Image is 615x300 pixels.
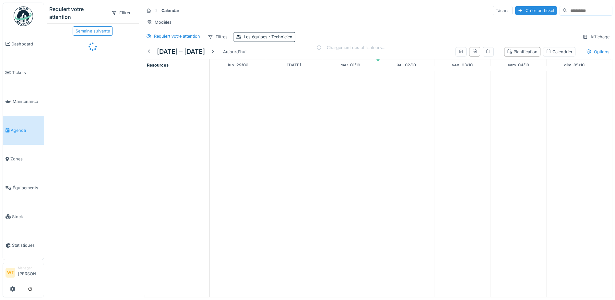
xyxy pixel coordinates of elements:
[73,26,113,36] div: Semaine suivante
[13,98,41,105] span: Maintenance
[3,58,44,87] a: Tickets
[286,61,303,69] a: 30 septembre 2025
[3,30,44,58] a: Dashboard
[244,34,292,40] div: Les équipes
[267,34,292,39] span: : Technicien
[11,127,41,133] span: Agenda
[12,214,41,220] span: Stock
[154,33,200,39] div: Requiert votre attention
[395,61,418,69] a: 2 octobre 2025
[3,231,44,260] a: Statistiques
[12,242,41,248] span: Statistiques
[14,6,33,26] img: Badge_color-CXgf-gQk.svg
[144,18,174,27] div: Modèles
[506,61,531,69] a: 4 octobre 2025
[316,44,385,51] div: Chargement des utilisateurs…
[159,7,182,14] strong: Calendar
[546,49,573,55] div: Calendrier
[339,61,362,69] a: 1 octobre 2025
[157,48,205,56] h5: [DATE] – [DATE]
[3,87,44,116] a: Maintenance
[10,156,41,162] span: Zones
[147,63,169,68] span: Resources
[49,5,106,21] div: Requiert votre attention
[450,61,474,69] a: 3 octobre 2025
[515,6,557,15] div: Créer un ticket
[493,6,513,15] div: Tâches
[226,61,250,69] a: 29 septembre 2025
[109,8,134,18] div: Filtrer
[3,173,44,202] a: Équipements
[18,266,41,270] div: Manager
[580,32,612,42] div: Affichage
[12,69,41,76] span: Tickets
[18,266,41,280] li: [PERSON_NAME]
[583,47,612,56] div: Options
[6,266,41,281] a: WT Manager[PERSON_NAME]
[13,185,41,191] span: Équipements
[220,47,249,56] div: Aujourd'hui
[562,61,586,69] a: 5 octobre 2025
[205,32,231,42] div: Filtres
[11,41,41,47] span: Dashboard
[3,202,44,231] a: Stock
[3,145,44,174] a: Zones
[507,49,538,55] div: Planification
[3,116,44,145] a: Agenda
[6,268,15,278] li: WT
